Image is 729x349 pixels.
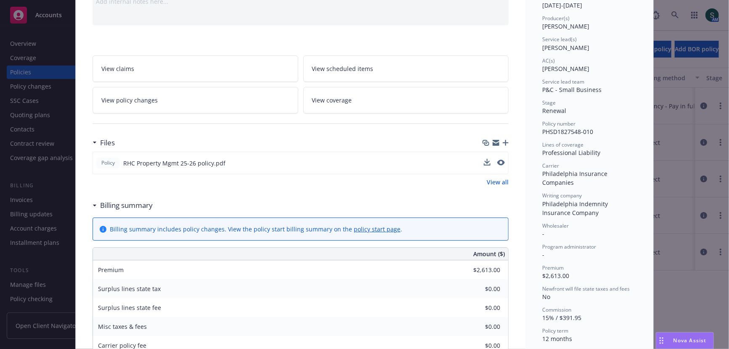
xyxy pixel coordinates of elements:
button: download file [484,159,490,168]
span: PHSD1827548-010 [542,128,593,136]
h3: Billing summary [100,200,153,211]
span: - [542,230,544,238]
span: RHC Property Mgmt 25-26 policy.pdf [123,159,225,168]
span: Wholesaler [542,222,569,229]
button: preview file [497,159,505,168]
input: 0.00 [451,302,505,314]
span: AC(s) [542,57,555,64]
a: View scheduled items [303,55,509,82]
span: Policy number [542,120,575,127]
span: Stage [542,99,556,106]
span: View policy changes [101,96,158,105]
a: View policy changes [93,87,298,113]
span: Carrier [542,162,559,169]
span: 15% / $391.95 [542,314,581,322]
span: Premium [542,264,564,271]
button: Nova Assist [656,332,714,349]
span: 12 months [542,335,572,343]
span: No [542,293,550,301]
span: Premium [98,266,124,274]
h3: Files [100,137,115,148]
span: Producer(s) [542,15,570,22]
span: Commission [542,306,571,313]
span: Writing company [542,192,582,199]
span: [PERSON_NAME] [542,22,589,30]
button: download file [484,159,490,165]
div: Drag to move [656,333,667,349]
span: Policy term [542,327,568,334]
span: Renewal [542,107,566,115]
span: Service lead team [542,78,584,85]
span: [PERSON_NAME] [542,65,589,73]
div: Files [93,137,115,148]
span: P&C - Small Business [542,86,602,94]
span: View coverage [312,96,352,105]
button: preview file [497,160,505,165]
span: Program administrator [542,243,596,250]
input: 0.00 [451,320,505,333]
span: View claims [101,64,134,73]
a: policy start page [354,225,400,233]
a: View all [487,178,509,186]
div: Billing summary [93,200,153,211]
span: Newfront will file state taxes and fees [542,285,630,292]
a: View claims [93,55,298,82]
span: Policy [100,159,117,167]
span: [PERSON_NAME] [542,44,589,52]
span: Misc taxes & fees [98,323,147,331]
span: - [542,251,544,259]
span: Nova Assist [673,337,707,344]
input: 0.00 [451,283,505,295]
span: Philadelphia Insurance Companies [542,170,609,186]
span: Amount ($) [473,249,505,258]
span: Lines of coverage [542,141,583,148]
span: Surplus lines state tax [98,285,161,293]
span: Philadelphia Indemnity Insurance Company [542,200,610,217]
span: Service lead(s) [542,36,577,43]
input: 0.00 [451,264,505,276]
div: Professional Liability [542,148,636,157]
div: Billing summary includes policy changes. View the policy start billing summary on the . [110,225,402,234]
span: View scheduled items [312,64,374,73]
span: Surplus lines state fee [98,304,161,312]
span: $2,613.00 [542,272,569,280]
a: View coverage [303,87,509,113]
